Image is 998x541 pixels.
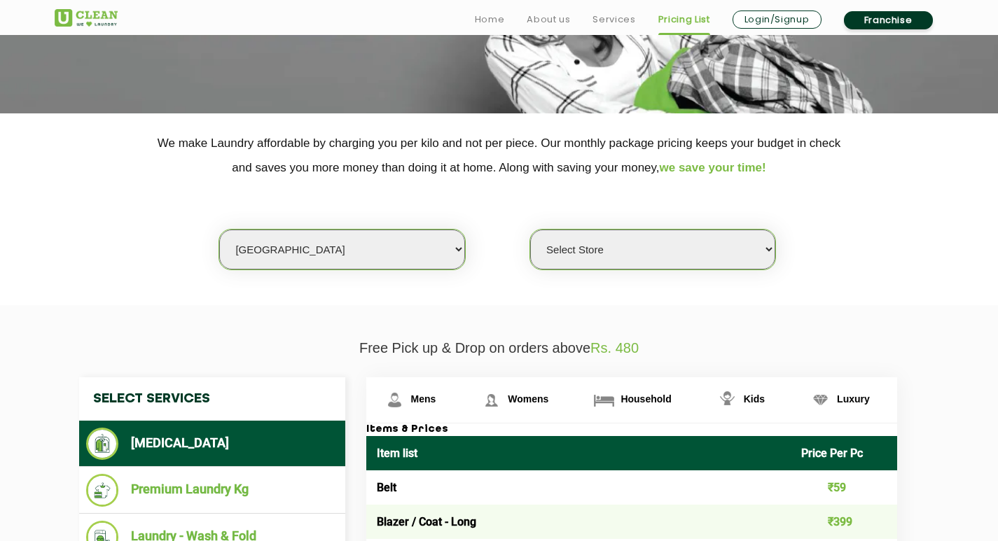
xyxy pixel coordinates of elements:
[475,11,505,28] a: Home
[411,393,436,405] span: Mens
[744,393,765,405] span: Kids
[658,11,710,28] a: Pricing List
[592,388,616,412] img: Household
[791,505,897,539] td: ₹399
[590,340,639,356] span: Rs. 480
[837,393,870,405] span: Luxury
[55,9,118,27] img: UClean Laundry and Dry Cleaning
[55,131,944,180] p: We make Laundry affordable by charging you per kilo and not per piece. Our monthly package pricin...
[844,11,933,29] a: Franchise
[366,436,791,470] th: Item list
[733,10,822,29] a: Login/Signup
[508,393,548,405] span: Womens
[366,470,791,505] td: Belt
[660,161,766,174] span: we save your time!
[55,340,944,356] p: Free Pick up & Drop on orders above
[86,428,119,460] img: Dry Cleaning
[366,505,791,539] td: Blazer / Coat - Long
[621,393,671,405] span: Household
[715,388,740,412] img: Kids
[527,11,570,28] a: About us
[791,436,897,470] th: Price Per Pc
[86,474,119,507] img: Premium Laundry Kg
[592,11,635,28] a: Services
[366,423,897,436] h3: Items & Prices
[79,377,345,421] h4: Select Services
[86,474,338,507] li: Premium Laundry Kg
[808,388,833,412] img: Luxury
[86,428,338,460] li: [MEDICAL_DATA]
[382,388,407,412] img: Mens
[479,388,504,412] img: Womens
[791,470,897,505] td: ₹59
